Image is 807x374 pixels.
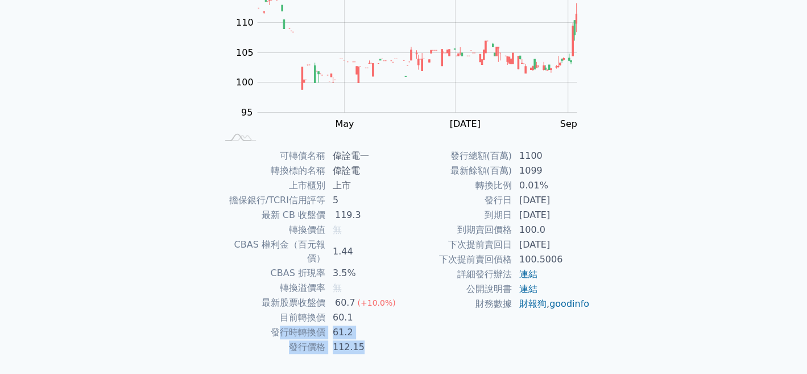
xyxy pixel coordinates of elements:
[326,149,404,163] td: 偉詮電一
[404,163,512,178] td: 最新餘額(百萬)
[404,297,512,311] td: 財務數據
[236,47,254,58] tspan: 105
[549,298,589,309] a: goodinfo
[217,193,326,208] td: 擔保銀行/TCRI信用評等
[512,237,590,252] td: [DATE]
[217,295,326,310] td: 最新股票收盤價
[519,283,537,294] a: 連結
[217,208,326,223] td: 最新 CB 收盤價
[512,208,590,223] td: [DATE]
[326,193,404,208] td: 5
[217,340,326,355] td: 發行價格
[326,340,404,355] td: 112.15
[404,178,512,193] td: 轉換比例
[241,107,253,118] tspan: 95
[217,325,326,340] td: 發行時轉換價
[404,237,512,252] td: 下次提前賣回日
[750,319,807,374] iframe: Chat Widget
[326,325,404,340] td: 61.2
[326,310,404,325] td: 60.1
[333,282,342,293] span: 無
[404,149,512,163] td: 發行總額(百萬)
[404,223,512,237] td: 到期賣回價格
[217,163,326,178] td: 轉換標的名稱
[512,297,590,311] td: ,
[404,267,512,282] td: 詳細發行辦法
[560,118,577,129] tspan: Sep
[333,296,358,310] div: 60.7
[512,178,590,193] td: 0.01%
[404,208,512,223] td: 到期日
[357,298,395,307] span: (+10.0%)
[519,298,547,309] a: 財報狗
[217,310,326,325] td: 目前轉換價
[335,118,354,129] tspan: May
[217,223,326,237] td: 轉換價值
[217,237,326,266] td: CBAS 權利金（百元報價）
[404,252,512,267] td: 下次提前賣回價格
[512,252,590,267] td: 100.5006
[512,193,590,208] td: [DATE]
[333,208,363,222] div: 119.3
[519,269,537,280] a: 連結
[512,163,590,178] td: 1099
[217,281,326,295] td: 轉換溢價率
[217,178,326,193] td: 上市櫃別
[404,193,512,208] td: 發行日
[326,163,404,178] td: 偉詮電
[512,149,590,163] td: 1100
[217,266,326,281] td: CBAS 折現率
[404,282,512,297] td: 公開說明書
[326,266,404,281] td: 3.5%
[326,178,404,193] td: 上市
[512,223,590,237] td: 100.0
[449,118,480,129] tspan: [DATE]
[326,237,404,266] td: 1.44
[217,149,326,163] td: 可轉債名稱
[236,17,254,28] tspan: 110
[333,224,342,235] span: 無
[236,77,254,88] tspan: 100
